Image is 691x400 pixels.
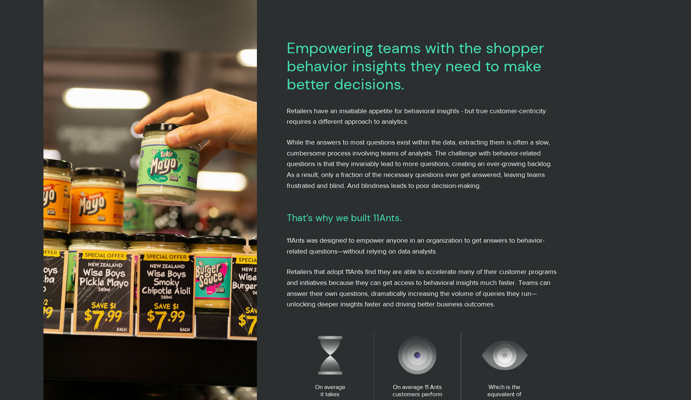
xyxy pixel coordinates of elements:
[289,332,371,377] img: Shap_6.avif
[287,268,557,308] span: Retailers that adopt 11Ants find they are able to accelerate many of their customer programs and ...
[315,384,345,397] span: On average it takes
[287,212,402,224] span: That’s why we built 11Ants.
[287,107,546,126] span: Retailers have an insatiable appetite for behavioral insights - but true customer-centricity requ...
[287,138,552,189] span: While the answers to most questions exist within the data, extracting them is often a slow, cumbe...
[464,332,545,377] img: Shap_5.avif
[392,384,442,397] span: On average 11 Ants customers perform
[487,384,521,397] span: Which is the equivalent of
[287,38,544,94] span: Empowering teams with the shopper behavior insights they need to make better decisions.
[376,332,458,377] img: Image_04.avif
[287,237,544,255] span: 11Ants was designed to empower anyone in an organization to get answers to behavior-related quest...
